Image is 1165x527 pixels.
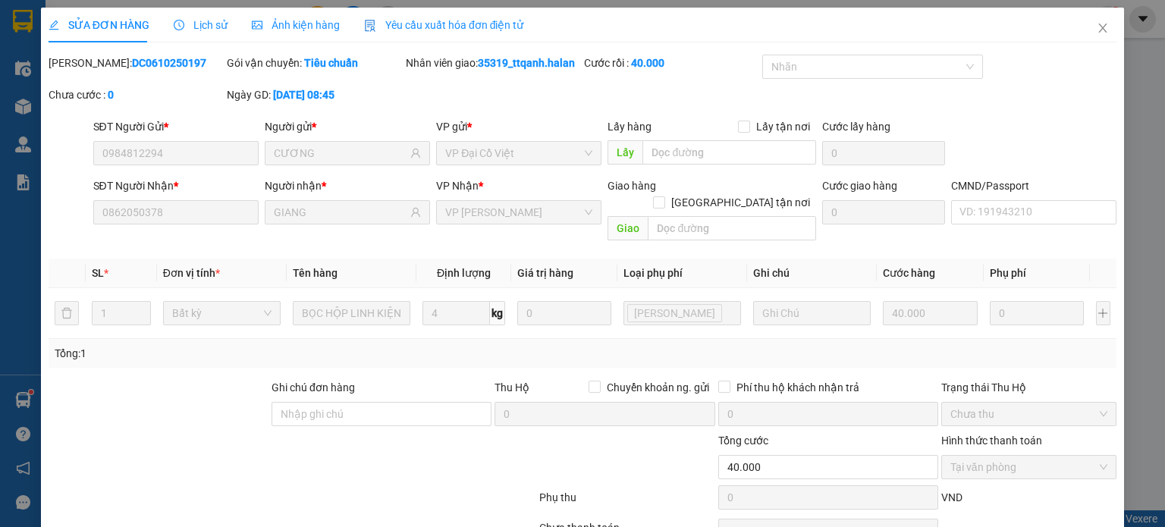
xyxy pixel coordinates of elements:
[132,57,206,69] b: DC0610250197
[265,118,430,135] div: Người gửi
[55,345,451,362] div: Tổng: 1
[92,267,104,279] span: SL
[227,86,402,103] div: Ngày GD:
[648,216,816,240] input: Dọc đường
[747,259,877,288] th: Ghi chú
[883,301,977,325] input: 0
[608,180,656,192] span: Giao hàng
[49,20,59,30] span: edit
[49,19,149,31] span: SỬA ĐƠN HÀNG
[517,301,611,325] input: 0
[172,302,272,325] span: Bất kỳ
[304,57,358,69] b: Tiêu chuẩn
[55,301,79,325] button: delete
[665,194,816,211] span: [GEOGRAPHIC_DATA] tận nơi
[108,89,114,101] b: 0
[608,216,648,240] span: Giao
[273,89,334,101] b: [DATE] 08:45
[274,145,407,162] input: Tên người gửi
[617,259,747,288] th: Loại phụ phí
[950,403,1107,425] span: Chưa thu
[642,140,816,165] input: Dọc đường
[272,402,491,426] input: Ghi chú đơn hàng
[437,267,491,279] span: Định lượng
[950,456,1107,478] span: Tại văn phòng
[822,180,897,192] label: Cước giao hàng
[1082,8,1124,50] button: Close
[730,379,865,396] span: Phí thu hộ khách nhận trả
[490,301,505,325] span: kg
[517,267,573,279] span: Giá trị hàng
[495,381,529,394] span: Thu Hộ
[718,434,768,447] span: Tổng cước
[410,148,421,158] span: user
[990,267,1026,279] span: Phụ phí
[608,121,652,133] span: Lấy hàng
[227,55,402,71] div: Gói vận chuyển:
[601,379,715,396] span: Chuyển khoản ng. gửi
[1097,22,1109,34] span: close
[941,491,962,503] span: VND
[93,118,259,135] div: SĐT Người Gửi
[410,207,421,218] span: user
[252,19,340,31] span: Ảnh kiện hàng
[174,20,184,30] span: clock-circle
[49,55,224,71] div: [PERSON_NAME]:
[750,118,816,135] span: Lấy tận nơi
[631,57,664,69] b: 40.000
[883,267,935,279] span: Cước hàng
[538,489,716,516] div: Phụ thu
[941,434,1042,447] label: Hình thức thanh toán
[941,379,1116,396] div: Trạng thái Thu Hộ
[272,381,355,394] label: Ghi chú đơn hàng
[436,118,601,135] div: VP gửi
[753,301,871,325] input: Ghi Chú
[445,142,592,165] span: VP Đại Cồ Việt
[364,20,376,32] img: icon
[584,55,759,71] div: Cước rồi :
[293,301,410,325] input: VD: Bàn, Ghế
[293,267,338,279] span: Tên hàng
[445,201,592,224] span: VP Hoàng Văn Thụ
[822,121,890,133] label: Cước lấy hàng
[436,180,479,192] span: VP Nhận
[274,204,407,221] input: Tên người nhận
[951,177,1116,194] div: CMND/Passport
[174,19,228,31] span: Lịch sử
[163,267,220,279] span: Đơn vị tính
[364,19,524,31] span: Yêu cầu xuất hóa đơn điện tử
[1096,301,1111,325] button: plus
[634,305,715,322] span: [PERSON_NAME]
[608,140,642,165] span: Lấy
[406,55,581,71] div: Nhân viên giao:
[93,177,259,194] div: SĐT Người Nhận
[478,57,575,69] b: 35319_ttqanh.halan
[822,200,945,224] input: Cước giao hàng
[252,20,262,30] span: picture
[822,141,945,165] input: Cước lấy hàng
[265,177,430,194] div: Người nhận
[627,304,722,322] span: Lưu kho
[49,86,224,103] div: Chưa cước :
